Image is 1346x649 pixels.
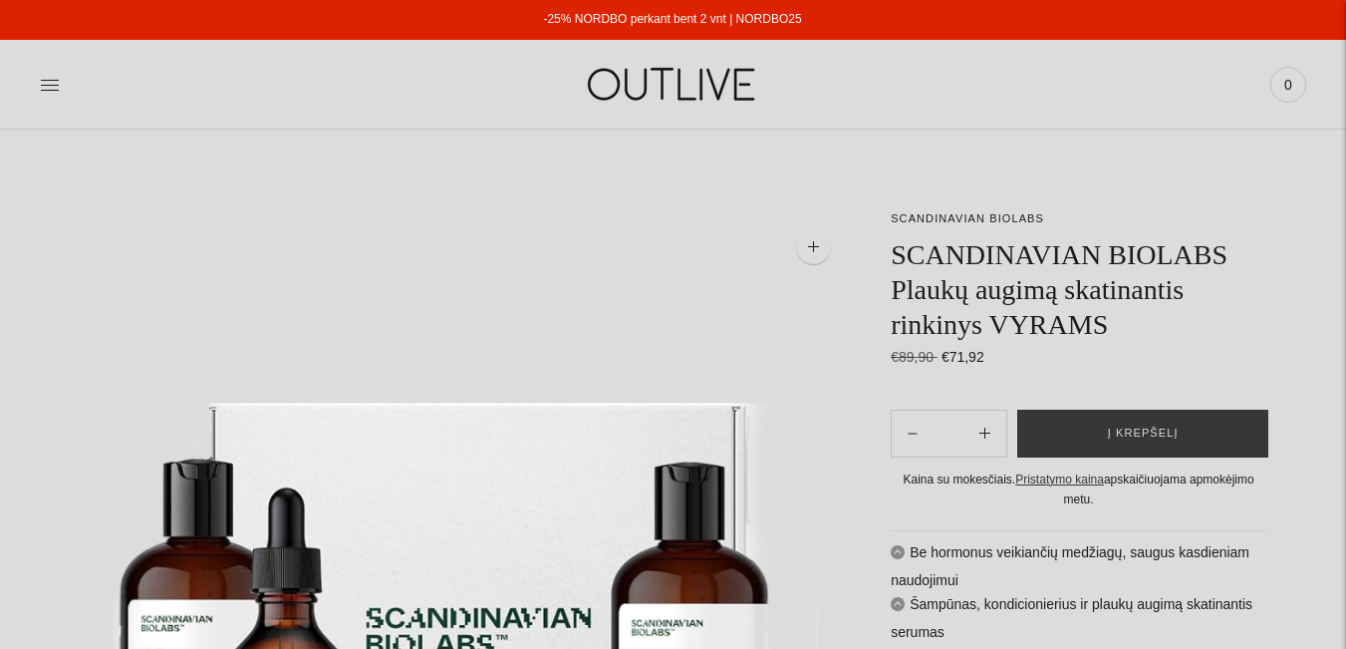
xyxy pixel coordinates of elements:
button: Subtract product quantity [963,410,1006,458]
a: -25% NORDBO perkant bent 2 vnt | NORDBO25 [543,12,801,26]
div: Kaina su mokesčiais. apskaičiuojama apmokėjimo metu. [891,470,1266,510]
button: Add product quantity [892,410,934,458]
span: Į krepšelį [1108,424,1179,444]
s: €89,90 [891,349,938,365]
button: Į krepšelį [1017,410,1268,458]
a: SCANDINAVIAN BIOLABS [891,212,1044,224]
a: 0 [1270,63,1306,107]
img: OUTLIVE [549,50,798,119]
span: €71,92 [942,349,984,365]
span: 0 [1274,71,1302,99]
h1: SCANDINAVIAN BIOLABS Plaukų augimą skatinantis rinkinys VYRAMS [891,237,1266,342]
a: Pristatymo kaina [1015,473,1104,487]
input: Product quantity [934,419,963,448]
